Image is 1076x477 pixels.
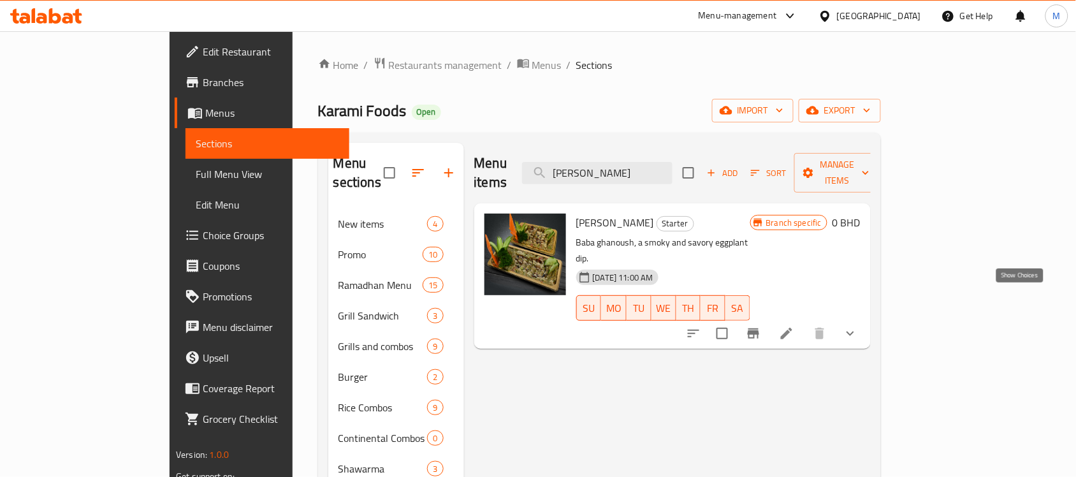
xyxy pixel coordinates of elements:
span: Continental Combos [338,430,428,446]
span: TU [632,299,646,318]
span: Coupons [203,258,339,274]
a: Branches [175,67,349,98]
div: items [427,400,443,415]
div: Continental Combos0 [328,423,464,453]
span: Choice Groups [203,228,339,243]
span: Select all sections [376,159,403,186]
span: Select section [675,159,702,186]
button: show more [835,318,866,349]
div: Grill Sandwich3 [328,300,464,331]
span: New items [338,216,428,231]
span: Karami Foods [318,96,407,125]
button: TU [627,295,651,321]
a: Menus [517,57,562,73]
span: Menus [205,105,339,121]
div: items [427,216,443,231]
a: Menus [175,98,349,128]
span: Burger [338,369,428,385]
span: Grills and combos [338,339,428,354]
h6: 0 BHD [832,214,861,231]
div: Grills and combos9 [328,331,464,362]
a: Edit Menu [185,189,349,220]
span: FR [706,299,720,318]
div: New items4 [328,209,464,239]
span: [PERSON_NAME] [576,213,654,232]
button: Add section [433,158,464,188]
span: Version: [176,446,207,463]
div: items [427,369,443,385]
div: Open [412,105,441,120]
span: M [1053,9,1061,23]
span: 15 [423,279,442,291]
span: import [722,103,783,119]
a: Coverage Report [175,373,349,404]
a: Full Menu View [185,159,349,189]
nav: breadcrumb [318,57,881,73]
a: Sections [185,128,349,159]
span: Promo [338,247,423,262]
button: WE [651,295,676,321]
button: Sort [748,163,789,183]
span: Menu disclaimer [203,319,339,335]
span: SA [731,299,745,318]
p: Baba ghanoush, a smoky and savory eggplant dip. [576,235,750,267]
span: Sections [576,57,613,73]
span: 4 [428,218,442,230]
span: 2 [428,371,442,383]
div: Promo10 [328,239,464,270]
span: Restaurants management [389,57,502,73]
a: Upsell [175,342,349,373]
span: Starter [657,216,694,231]
span: Add item [702,163,743,183]
a: Promotions [175,281,349,312]
a: Edit menu item [779,326,794,341]
button: Manage items [794,153,880,193]
span: Select to update [709,320,736,347]
span: export [809,103,871,119]
button: SU [576,295,602,321]
li: / [507,57,512,73]
h2: Menu items [474,154,507,192]
span: SU [582,299,597,318]
div: items [427,430,443,446]
span: Branches [203,75,339,90]
span: 0 [428,432,442,444]
span: Sort items [743,163,794,183]
div: Rice Combos9 [328,392,464,423]
span: Grill Sandwich [338,308,428,323]
span: 1.0.0 [209,446,229,463]
span: WE [657,299,671,318]
input: search [522,162,672,184]
button: TH [676,295,701,321]
span: Shawarma [338,461,428,476]
button: Add [702,163,743,183]
li: / [364,57,368,73]
span: TH [681,299,696,318]
span: Sections [196,136,339,151]
span: Rice Combos [338,400,428,415]
button: FR [701,295,725,321]
span: Sort [751,166,786,180]
button: delete [804,318,835,349]
span: Full Menu View [196,166,339,182]
button: export [799,99,881,122]
div: items [427,461,443,476]
span: 3 [428,463,442,475]
span: Menus [532,57,562,73]
div: Ramadhan Menu15 [328,270,464,300]
button: SA [725,295,750,321]
span: Edit Restaurant [203,44,339,59]
img: Baba Ghanoch [484,214,566,295]
h2: Menu sections [333,154,384,192]
span: 9 [428,402,442,414]
button: Branch-specific-item [738,318,769,349]
span: MO [606,299,622,318]
span: Open [412,106,441,117]
div: items [427,308,443,323]
span: Ramadhan Menu [338,277,423,293]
